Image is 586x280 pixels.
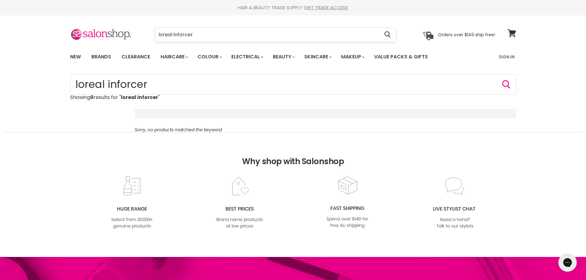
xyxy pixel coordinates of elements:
ul: Main menu [66,48,464,66]
iframe: Gorgias live chat messenger [555,251,580,274]
button: Search [501,80,511,89]
a: Clearance [117,50,155,63]
a: Sign In [495,50,518,63]
strong: 0 [90,94,94,101]
img: range2_8cf790d4-220e-469f-917d-a18fed3854b6.jpg [107,176,157,230]
h2: Why shop with Salonshop [3,132,583,175]
div: HAIR & BEAUTY TRADE SUPPLY | [62,5,524,11]
img: fast.jpg [322,175,372,229]
input: Search [70,74,516,95]
strong: loreal inforcer [121,94,158,101]
a: Makeup [337,50,368,63]
img: chat_c0a1c8f7-3133-4fc6-855f-7264552747f6.jpg [430,176,480,230]
form: Product [155,27,396,42]
nav: Main [62,48,524,66]
em: Sorry, no products matched the keyword [135,127,222,133]
img: prices.jpg [215,176,265,230]
button: Search [380,28,396,42]
a: Value Packs & Gifts [369,50,433,63]
form: Product [70,74,516,95]
input: Search [155,28,380,42]
p: Orders over $149 ship free! [438,32,495,37]
a: GET TRADE ACCESS [305,4,348,11]
a: Colour [193,50,225,63]
p: Showing results for " " [70,95,516,100]
a: Haircare [156,50,192,63]
a: New [66,50,86,63]
a: Brands [87,50,116,63]
a: Beauty [268,50,298,63]
a: Electrical [227,50,267,63]
a: Skincare [300,50,335,63]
